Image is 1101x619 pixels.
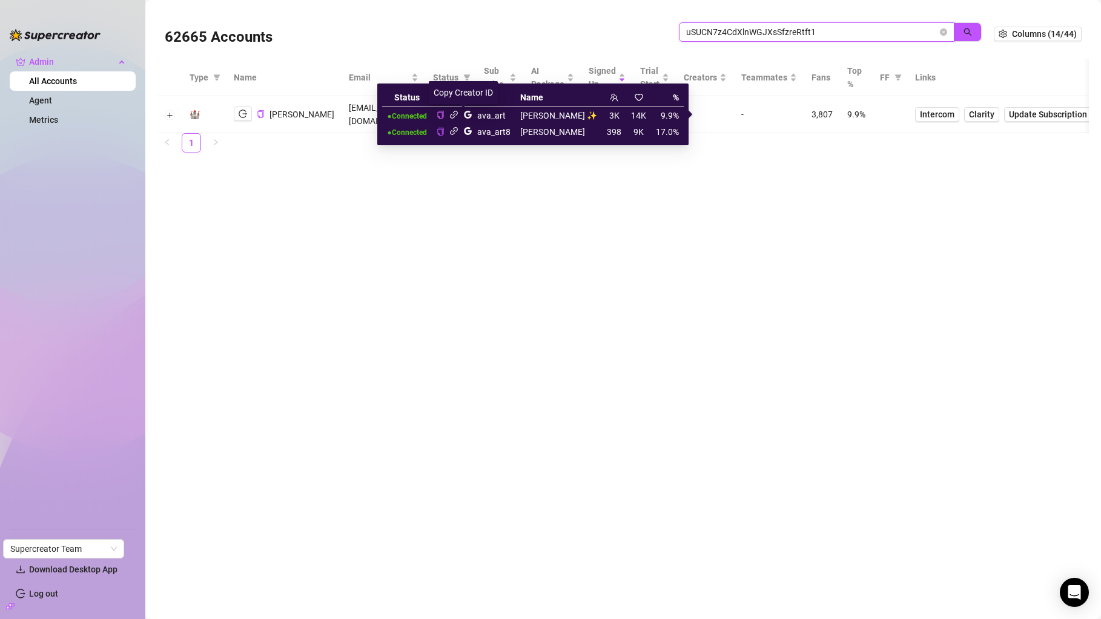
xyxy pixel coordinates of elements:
button: Columns (14/44) [994,27,1082,41]
span: team [610,93,618,102]
th: Trial Start [633,59,676,96]
span: ● Connected [387,128,426,137]
th: Email [342,59,426,96]
li: 1 [182,133,201,152]
td: 398 [602,124,626,141]
button: right [206,133,225,152]
span: link [449,110,458,119]
div: Open Intercom Messenger [1060,578,1089,607]
td: 17.0% [651,124,684,141]
span: filter [211,68,223,87]
button: logout [234,106,252,121]
span: Trial Start [640,64,660,91]
span: 3,807 [812,110,833,119]
span: link [449,126,458,136]
span: Supercreator Team [10,540,117,558]
th: Links [908,59,1099,96]
th: Signed Up [581,59,633,96]
a: Agent [29,96,52,105]
span: setting [999,30,1007,38]
div: ava_art8 [477,125,511,139]
button: Expand row [165,110,175,120]
span: 9.9% [847,110,865,119]
span: [PERSON_NAME] [269,110,334,119]
span: filter [213,74,220,81]
th: Sub Price [477,59,524,96]
li: Previous Page [157,133,177,152]
span: FF [880,71,890,84]
span: crown [16,57,25,67]
a: Log out [29,589,58,598]
td: [PERSON_NAME] ✨ [515,107,602,124]
span: Download Desktop App [29,565,117,574]
span: logout [239,110,247,118]
span: build [6,602,15,611]
th: Fans [804,59,840,96]
span: Intercom [920,108,954,121]
span: filter [892,68,904,87]
td: 3K [602,107,626,124]
span: Columns (14/44) [1012,29,1077,39]
span: Status [433,71,458,84]
span: copy [437,128,445,136]
h3: 62665 Accounts [165,28,273,47]
div: Copy Creator ID [429,81,498,104]
td: [PERSON_NAME] [515,124,602,141]
span: filter [463,74,471,81]
th: AI Package [524,59,581,96]
span: filter [894,74,902,81]
span: Clarity [969,108,994,121]
th: Teammates [734,59,804,96]
span: right [212,139,219,146]
div: ava_art [477,109,506,122]
span: Type [190,71,208,84]
button: Copy Creator ID [437,128,445,137]
td: 14K [626,107,651,124]
span: filter [461,68,473,87]
button: Copy Account UID [257,110,265,119]
th: Status [382,88,431,107]
button: left [157,133,177,152]
span: Email [349,71,409,84]
th: % [651,88,684,107]
span: ● Connected [387,112,426,120]
th: Creators [676,59,734,96]
th: Top % [840,59,873,96]
span: Update Subscription [1009,110,1087,119]
span: google [463,126,472,136]
span: Teammates [741,71,787,84]
span: download [16,565,25,574]
span: - [741,110,744,119]
th: Name [226,59,342,96]
a: 1 [182,134,200,152]
span: heart [635,93,643,102]
td: 9.9% [651,107,684,124]
a: All Accounts [29,76,77,86]
span: google [463,110,472,119]
span: copy [257,110,265,118]
span: Admin [29,52,115,71]
span: Signed Up [589,64,616,91]
button: Update Subscription [1004,107,1092,122]
span: copy [437,111,445,119]
input: Search by UID / Name / Email / Creator Username [686,25,937,39]
a: link [449,110,458,120]
a: Metrics [29,115,58,125]
span: AI Package [531,64,564,91]
a: link [449,126,458,137]
li: Next Page [206,133,225,152]
a: google [463,110,472,120]
span: left [164,139,171,146]
span: search [964,28,972,36]
td: [EMAIL_ADDRESS][DOMAIN_NAME] [342,96,426,133]
span: Creators [684,71,717,84]
div: 🏰 [190,108,200,121]
img: logo-BBDzfeDw.svg [10,29,101,41]
span: Sub Price [484,64,507,91]
a: Clarity [964,107,999,122]
button: Copy Creator ID [437,111,445,120]
td: 9K [626,124,651,141]
button: close-circle [940,28,947,36]
a: Intercom [915,107,959,122]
